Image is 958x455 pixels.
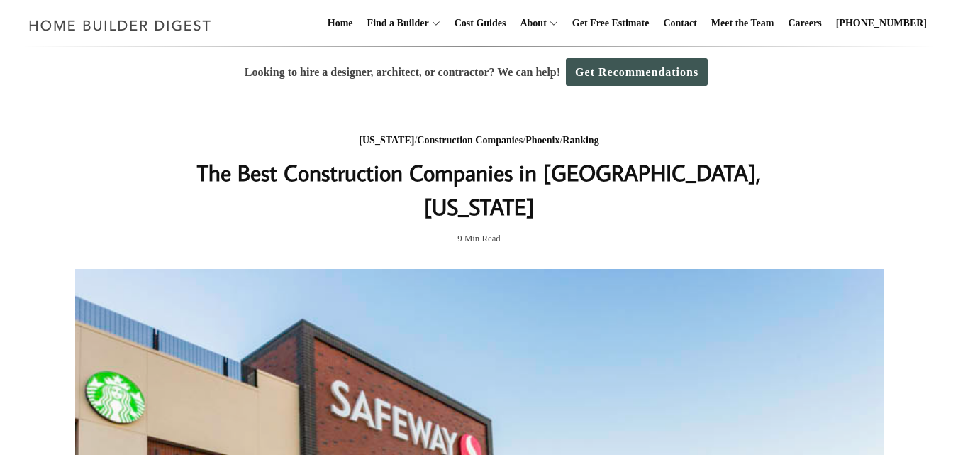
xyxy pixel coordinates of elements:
a: Get Recommendations [566,58,708,86]
a: [US_STATE] [359,135,414,146]
h1: The Best Construction Companies in [GEOGRAPHIC_DATA], [US_STATE] [196,155,762,224]
a: About [514,1,546,46]
a: Meet the Team [706,1,780,46]
a: [PHONE_NUMBER] [830,1,932,46]
div: / / / [196,132,762,150]
a: Phoenix [525,135,559,146]
a: Home [322,1,359,46]
span: 9 Min Read [457,231,500,246]
a: Contact [657,1,702,46]
a: Cost Guides [449,1,512,46]
a: Find a Builder [362,1,429,46]
a: Careers [783,1,828,46]
img: Home Builder Digest [23,11,218,39]
a: Construction Companies [417,135,523,146]
a: Get Free Estimate [567,1,655,46]
a: Ranking [562,135,598,146]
